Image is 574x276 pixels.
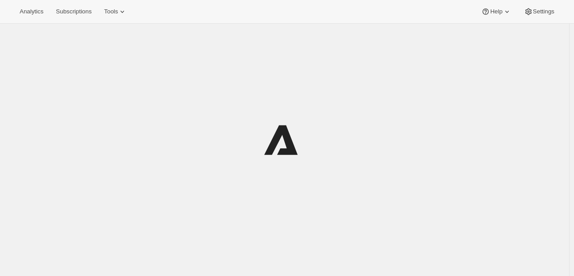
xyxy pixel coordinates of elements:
[99,5,132,18] button: Tools
[476,5,516,18] button: Help
[14,5,49,18] button: Analytics
[490,8,502,15] span: Help
[50,5,97,18] button: Subscriptions
[519,5,560,18] button: Settings
[533,8,554,15] span: Settings
[56,8,92,15] span: Subscriptions
[104,8,118,15] span: Tools
[20,8,43,15] span: Analytics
